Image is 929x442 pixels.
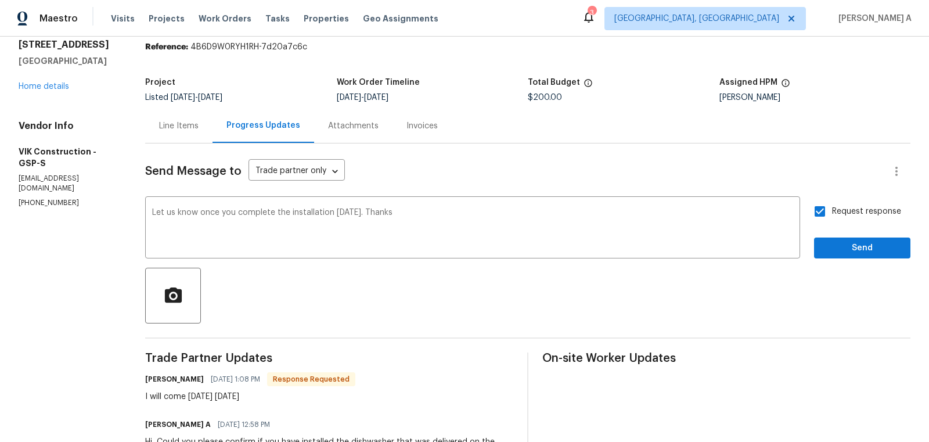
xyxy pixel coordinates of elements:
p: [PHONE_NUMBER] [19,198,117,208]
span: [DATE] [364,94,388,102]
span: The hpm assigned to this work order. [781,78,790,94]
h5: Total Budget [528,78,580,87]
div: Attachments [328,120,379,132]
span: [DATE] 1:08 PM [211,373,260,385]
h5: [GEOGRAPHIC_DATA] [19,55,117,67]
h5: VIK Construction - GSP-S [19,146,117,169]
span: Response Requested [268,373,354,385]
span: [DATE] 12:58 PM [218,419,270,430]
span: [GEOGRAPHIC_DATA], [GEOGRAPHIC_DATA] [614,13,779,24]
span: Geo Assignments [363,13,438,24]
button: Send [814,238,910,259]
a: Home details [19,82,69,91]
span: Send Message to [145,166,242,177]
h6: [PERSON_NAME] A [145,419,211,430]
span: Trade Partner Updates [145,353,513,364]
span: [DATE] [198,94,222,102]
span: Visits [111,13,135,24]
span: Properties [304,13,349,24]
div: 4B6D9W0RYH1RH-7d20a7c6c [145,41,910,53]
div: 3 [588,7,596,19]
span: Maestro [39,13,78,24]
h4: Vendor Info [19,120,117,132]
span: [DATE] [171,94,195,102]
span: [DATE] [337,94,361,102]
span: The total cost of line items that have been proposed by Opendoor. This sum includes line items th... [584,78,593,94]
span: Listed [145,94,222,102]
h5: Work Order Timeline [337,78,420,87]
div: I will come [DATE] [DATE] [145,391,355,403]
span: - [171,94,222,102]
span: $200.00 [528,94,562,102]
div: Progress Updates [226,120,300,131]
span: Work Orders [199,13,251,24]
span: Send [823,241,901,256]
span: - [337,94,388,102]
div: Trade partner only [249,162,345,181]
span: Tasks [265,15,290,23]
div: [PERSON_NAME] [719,94,910,102]
b: Reference: [145,43,188,51]
span: [PERSON_NAME] A [834,13,912,24]
h5: Assigned HPM [719,78,777,87]
span: Request response [832,206,901,218]
textarea: Let us know once you complete the installation [DATE]. Thanks [152,209,793,249]
div: Invoices [406,120,438,132]
div: Line Items [159,120,199,132]
p: [EMAIL_ADDRESS][DOMAIN_NAME] [19,174,117,193]
h5: Project [145,78,175,87]
h6: [PERSON_NAME] [145,373,204,385]
h2: [STREET_ADDRESS] [19,39,117,51]
span: On-site Worker Updates [542,353,910,364]
span: Projects [149,13,185,24]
